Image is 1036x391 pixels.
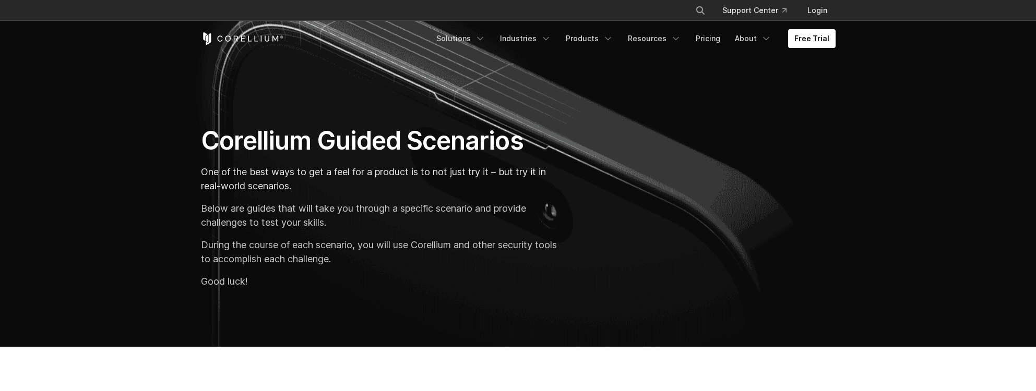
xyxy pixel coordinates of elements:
a: Resources [622,29,687,48]
p: Below are guides that will take you through a specific scenario and provide challenges to test yo... [201,201,563,229]
button: Search [691,1,710,20]
a: Solutions [430,29,492,48]
a: Support Center [714,1,795,20]
div: Navigation Menu [683,1,836,20]
a: Login [799,1,836,20]
a: About [729,29,778,48]
a: Industries [494,29,557,48]
a: Free Trial [788,29,836,48]
a: Products [559,29,620,48]
p: During the course of each scenario, you will use Corellium and other security tools to accomplish... [201,238,563,266]
a: Pricing [689,29,727,48]
h1: Corellium Guided Scenarios [201,125,563,156]
p: Good luck! [201,274,563,288]
a: Corellium Home [201,32,284,45]
p: One of the best ways to get a feel for a product is to not just try it – but try it in real-world... [201,165,563,193]
div: Navigation Menu [430,29,836,48]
